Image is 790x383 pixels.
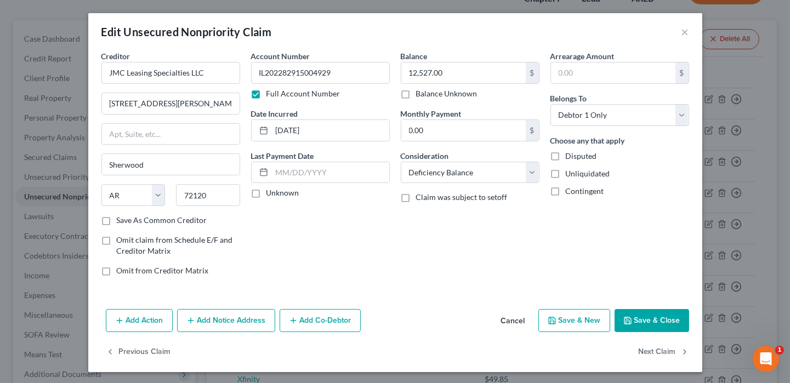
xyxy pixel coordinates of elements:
[101,52,130,61] span: Creditor
[416,192,508,202] span: Claim was subject to setoff
[753,346,779,372] iframe: Intercom live chat
[102,93,240,114] input: Enter address...
[251,62,390,84] input: --
[177,309,275,332] button: Add Notice Address
[176,184,240,206] input: Enter zip...
[117,235,233,255] span: Omit claim from Schedule E/F and Creditor Matrix
[106,341,171,364] button: Previous Claim
[106,309,173,332] button: Add Action
[266,187,299,198] label: Unknown
[566,151,597,161] span: Disputed
[251,50,310,62] label: Account Number
[266,88,340,99] label: Full Account Number
[551,62,675,83] input: 0.00
[775,346,784,355] span: 1
[102,124,240,145] input: Apt, Suite, etc...
[102,154,240,175] input: Enter city...
[566,186,604,196] span: Contingent
[272,120,389,141] input: MM/DD/YYYY
[639,341,689,364] button: Next Claim
[550,50,615,62] label: Arrearage Amount
[401,150,449,162] label: Consideration
[538,309,610,332] button: Save & New
[117,266,209,275] span: Omit from Creditor Matrix
[401,120,526,141] input: 0.00
[550,135,625,146] label: Choose any that apply
[526,62,539,83] div: $
[251,150,314,162] label: Last Payment Date
[526,120,539,141] div: $
[492,310,534,332] button: Cancel
[550,94,587,103] span: Belongs To
[101,62,240,84] input: Search creditor by name...
[251,108,298,119] label: Date Incurred
[401,50,428,62] label: Balance
[401,108,462,119] label: Monthly Payment
[401,62,526,83] input: 0.00
[101,24,272,39] div: Edit Unsecured Nonpriority Claim
[416,88,478,99] label: Balance Unknown
[615,309,689,332] button: Save & Close
[272,162,389,183] input: MM/DD/YYYY
[681,25,689,38] button: ×
[117,215,207,226] label: Save As Common Creditor
[675,62,689,83] div: $
[566,169,610,178] span: Unliquidated
[280,309,361,332] button: Add Co-Debtor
